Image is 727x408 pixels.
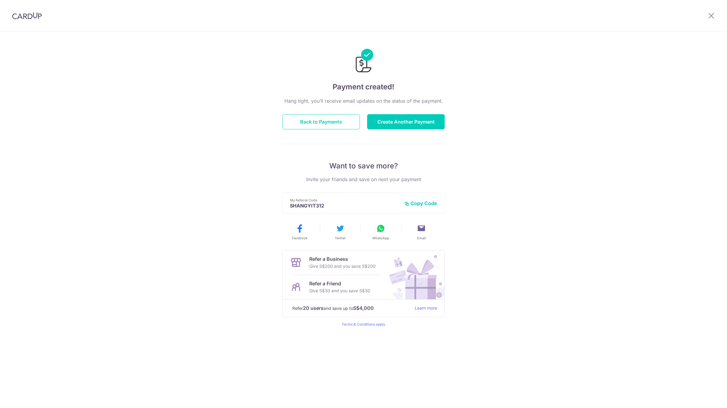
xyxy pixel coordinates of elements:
strong: S$4,000 [353,304,374,312]
span: Facebook [292,236,307,240]
a: Learn more [415,304,437,312]
img: CardUp [12,12,42,19]
img: Refer [383,250,444,299]
p: SHANGYIT312 [290,203,400,209]
button: Facebook [282,224,317,240]
p: Hang tight, you’ll receive email updates on the status of the payment. [282,97,445,104]
p: Refer and save up to [292,304,410,312]
button: Copy Code [404,200,437,206]
button: WhatsApp [363,224,399,240]
button: Twitter [322,224,358,240]
iframe: Opens a widget where you can find more information [688,390,721,405]
p: Refer a Business [309,255,376,263]
h4: Payment created! [282,81,445,92]
span: Email [417,236,426,240]
strong: 20 users [303,304,324,312]
span: WhatsApp [372,236,389,240]
button: Create Another Payment [367,114,445,129]
button: Email [403,224,439,240]
p: My Referral Code [290,198,400,203]
p: Want to save more? [282,161,445,171]
button: Back to Payments [282,114,360,129]
img: Payments [354,49,373,74]
p: Give S$200 and you save S$200 [309,263,376,270]
p: Give S$30 and you save S$30 [309,287,370,294]
p: Refer a Friend [309,280,370,287]
a: Terms & Conditions apply [342,322,385,327]
p: Invite your friends and save on next your payment [282,176,445,183]
span: Twitter [335,236,346,240]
